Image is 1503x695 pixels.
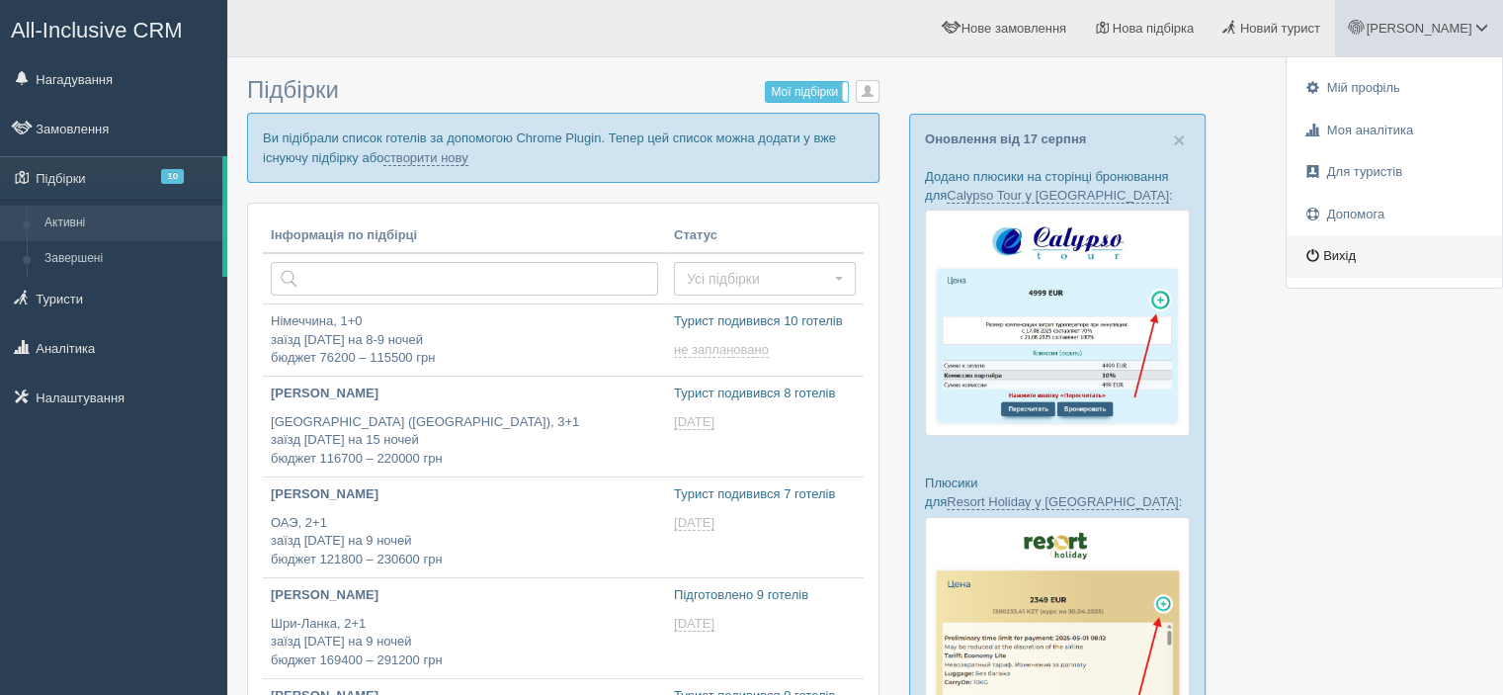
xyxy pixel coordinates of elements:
[1287,235,1502,278] a: Вихід
[1240,21,1320,36] span: Новий турист
[674,414,714,430] span: [DATE]
[947,188,1169,204] a: Calypso Tour у [GEOGRAPHIC_DATA]
[271,586,658,605] p: [PERSON_NAME]
[36,206,222,241] a: Активні
[271,262,658,296] input: Пошук за країною або туристом
[1327,123,1413,137] span: Моя аналітика
[263,377,666,477] a: [PERSON_NAME] [GEOGRAPHIC_DATA] ([GEOGRAPHIC_DATA]), 3+1заїзд [DATE] на 15 ночейбюджет 116700 – 2...
[666,218,864,254] th: Статус
[383,150,467,166] a: створити нову
[11,18,183,43] span: All-Inclusive CRM
[947,494,1178,510] a: Resort Holiday у [GEOGRAPHIC_DATA]
[271,514,658,569] p: ОАЭ, 2+1 заїзд [DATE] на 9 ночей бюджет 121800 – 230600 грн
[925,474,1190,511] p: Плюсики для :
[674,515,718,531] a: [DATE]
[271,413,658,469] p: [GEOGRAPHIC_DATA] ([GEOGRAPHIC_DATA]), 3+1 заїзд [DATE] на 15 ночей бюджет 116700 – 220000 грн
[1366,21,1471,36] span: [PERSON_NAME]
[674,385,856,403] p: Турист подивився 8 готелів
[1287,194,1502,236] a: Допомога
[1287,151,1502,194] a: Для туристів
[36,241,222,277] a: Завершені
[674,616,718,632] a: [DATE]
[263,218,666,254] th: Інформація по підбірці
[1173,130,1185,150] button: Close
[674,342,773,358] a: не заплановано
[1287,110,1502,152] a: Моя аналітика
[247,113,879,182] p: Ви підібрали список готелів за допомогою Chrome Plugin. Тепер цей список можна додати у вже існую...
[674,312,856,331] p: Турист подивився 10 готелів
[271,615,658,670] p: Шри-Ланка, 2+1 заїзд [DATE] на 9 ночей бюджет 169400 – 291200 грн
[674,586,856,605] p: Підготовлено 9 готелів
[271,485,658,504] p: [PERSON_NAME]
[1327,80,1400,95] span: Мій профіль
[766,82,848,102] label: Мої підбірки
[925,210,1190,436] img: calypso-tour-proposal-crm-for-travel-agency.jpg
[687,269,830,289] span: Усі підбірки
[247,76,339,103] span: Підбірки
[674,515,714,531] span: [DATE]
[263,478,666,577] a: [PERSON_NAME] ОАЭ, 2+1заїзд [DATE] на 9 ночейбюджет 121800 – 230600 грн
[263,578,666,678] a: [PERSON_NAME] Шри-Ланка, 2+1заїзд [DATE] на 9 ночейбюджет 169400 – 291200 грн
[1,1,226,55] a: All-Inclusive CRM
[674,262,856,296] button: Усі підбірки
[1287,67,1502,110] a: Мій профіль
[271,385,658,403] p: [PERSON_NAME]
[1327,164,1402,179] span: Для туристів
[925,167,1190,205] p: Додано плюсики на сторінці бронювання для :
[674,616,714,632] span: [DATE]
[961,21,1066,36] span: Нове замовлення
[674,414,718,430] a: [DATE]
[161,169,184,184] span: 10
[674,342,769,358] span: не заплановано
[1173,129,1185,151] span: ×
[925,131,1086,146] a: Оновлення від 17 серпня
[271,312,658,368] p: Німеччина, 1+0 заїзд [DATE] на 8-9 ночей бюджет 76200 – 115500 грн
[263,304,666,376] a: Німеччина, 1+0заїзд [DATE] на 8-9 ночейбюджет 76200 – 115500 грн
[674,485,856,504] p: Турист подивився 7 готелів
[1113,21,1195,36] span: Нова підбірка
[1327,207,1384,221] span: Допомога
